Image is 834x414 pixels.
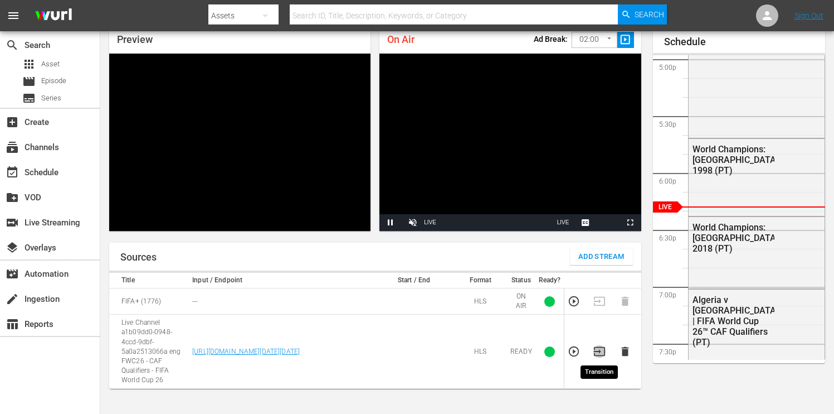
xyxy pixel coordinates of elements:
span: slideshow_sharp [619,33,632,46]
div: 02:00 [572,29,617,50]
button: Delete [619,345,631,358]
span: Series [41,93,61,104]
div: Video Player [379,54,641,231]
td: HLS [454,315,507,389]
span: Preview [117,33,153,45]
span: Overlays [6,241,19,254]
span: Asset [22,57,36,71]
span: LIVE [557,219,569,225]
span: Episode [22,75,36,88]
td: READY [507,315,535,389]
button: Unmute [402,214,424,231]
button: Captions [574,214,597,231]
button: Preview Stream [568,345,580,358]
div: Video Player [109,54,370,231]
span: Channels [6,141,19,154]
span: menu [7,9,20,22]
div: World Champions: [GEOGRAPHIC_DATA] 1998 (PT) [692,144,775,176]
th: Title [109,273,189,288]
th: Ready? [535,273,564,288]
span: Schedule [6,166,19,179]
td: Live Channel a1b09dd0-0948-4ccd-9dbf-5a0a2513066a eng FWC26 - CAF Qualifiers - FIFA World Cup 26 [109,315,189,389]
button: Search [618,4,667,25]
span: Ingestion [6,292,19,306]
td: HLS [454,288,507,315]
a: Sign Out [794,11,823,20]
p: Ad Break: [534,35,568,44]
button: Add Stream [570,248,633,265]
span: Asset [41,59,60,70]
span: Search [635,4,664,25]
span: Episode [41,75,66,86]
span: Search [6,38,19,52]
th: Status [507,273,535,288]
div: World Champions: [GEOGRAPHIC_DATA] 2018 (PT) [692,222,775,254]
div: LIVE [424,214,436,231]
span: On Air [387,33,414,45]
button: Pause [379,214,402,231]
span: Create [6,115,19,129]
span: VOD [6,191,19,204]
a: [URL][DOMAIN_NAME][DATE][DATE] [192,348,300,355]
span: Reports [6,317,19,331]
div: Algeria v [GEOGRAPHIC_DATA] | FIFA World Cup 26™ CAF Qualifiers (PT) [692,295,775,348]
th: Input / Endpoint [189,273,374,288]
img: ans4CAIJ8jUAAAAAAAAAAAAAAAAAAAAAAAAgQb4GAAAAAAAAAAAAAAAAAAAAAAAAJMjXAAAAAAAAAAAAAAAAAAAAAAAAgAT5G... [27,3,80,29]
th: Format [454,273,507,288]
span: Add Stream [578,251,625,263]
button: Fullscreen [619,214,641,231]
span: Live Streaming [6,216,19,229]
th: Start / End [374,273,453,288]
button: Picture-in-Picture [597,214,619,231]
td: --- [189,288,374,315]
td: FIFA+ (1776) [109,288,189,315]
button: Preview Stream [568,295,580,307]
button: Seek to live, currently playing live [552,214,574,231]
h1: Sources [120,252,157,263]
td: ON AIR [507,288,535,315]
h1: Schedule [664,36,826,47]
span: Automation [6,267,19,281]
span: Series [22,92,36,105]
